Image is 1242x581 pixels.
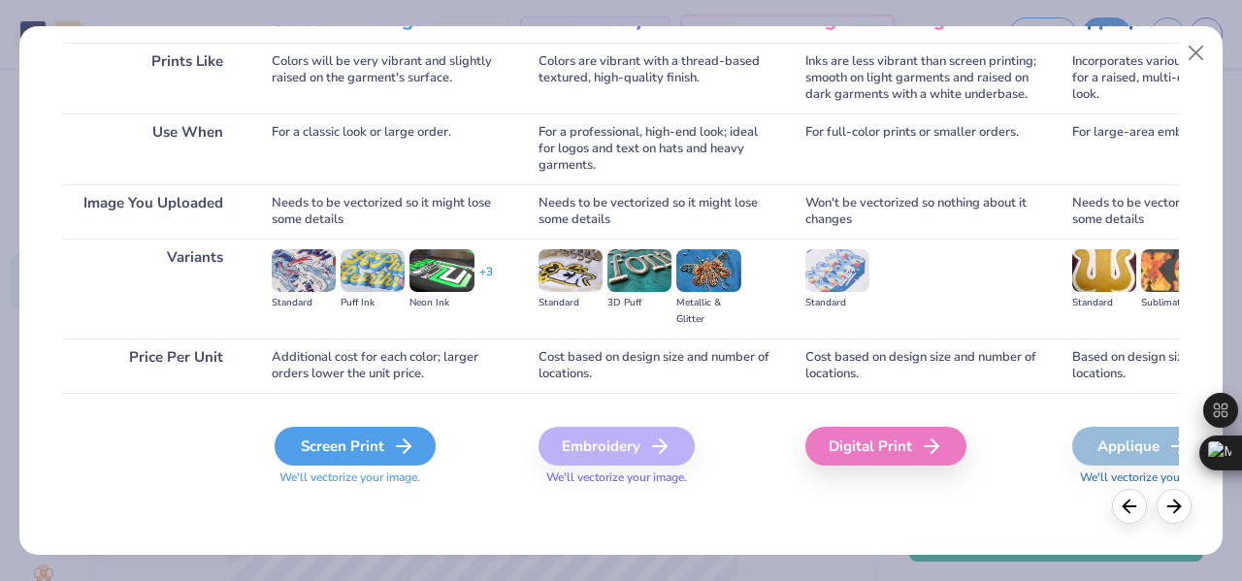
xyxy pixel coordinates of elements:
div: Screen Print [275,427,436,466]
div: + 3 [479,264,493,297]
img: Sublimated [1141,249,1205,292]
span: We'll vectorize your image. [272,469,509,486]
div: Use When [63,113,243,184]
img: Puff Ink [341,249,405,292]
div: 3D Puff [607,295,671,311]
div: Neon Ink [409,295,474,311]
div: Colors are vibrant with a thread-based textured, high-quality finish. [539,43,776,113]
div: Additional cost for each color; larger orders lower the unit price. [272,339,509,393]
div: Standard [805,295,869,311]
div: Sublimated [1141,295,1205,311]
img: Standard [272,249,336,292]
div: Needs to be vectorized so it might lose some details [272,184,509,239]
img: Standard [805,249,869,292]
div: Puff Ink [341,295,405,311]
div: Cost based on design size and number of locations. [805,339,1043,393]
div: Standard [1072,295,1136,311]
div: For full-color prints or smaller orders. [805,113,1043,184]
div: For a classic look or large order. [272,113,509,184]
div: Applique [1072,427,1215,466]
img: Neon Ink [409,249,474,292]
div: Prints Like [63,43,243,113]
div: Needs to be vectorized so it might lose some details [539,184,776,239]
div: Price Per Unit [63,339,243,393]
div: Inks are less vibrant than screen printing; smooth on light garments and raised on dark garments ... [805,43,1043,113]
div: Won't be vectorized so nothing about it changes [805,184,1043,239]
div: Embroidery [539,427,695,466]
img: Metallic & Glitter [676,249,740,292]
span: We'll vectorize your image. [539,469,776,486]
button: Close [1178,35,1215,72]
div: For a professional, high-end look; ideal for logos and text on hats and heavy garments. [539,113,776,184]
div: Image You Uploaded [63,184,243,239]
div: Metallic & Glitter [676,295,740,328]
div: Standard [539,295,603,311]
div: Digital Print [805,427,966,466]
div: Variants [63,239,243,339]
img: Standard [1072,249,1136,292]
div: Cost based on design size and number of locations. [539,339,776,393]
div: Standard [272,295,336,311]
div: Colors will be very vibrant and slightly raised on the garment's surface. [272,43,509,113]
img: 3D Puff [607,249,671,292]
img: Standard [539,249,603,292]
